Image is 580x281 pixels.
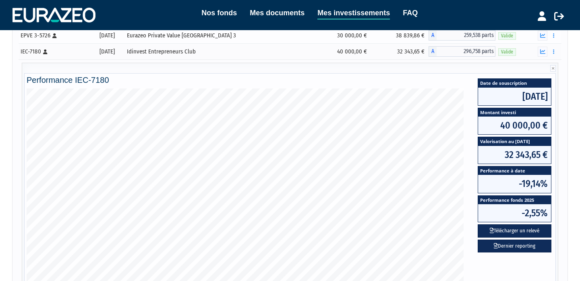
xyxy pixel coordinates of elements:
[403,7,418,18] a: FAQ
[478,117,551,134] span: 40 000,00 €
[478,88,551,105] span: [DATE]
[52,33,57,38] i: [Français] Personne physique
[27,76,553,84] h4: Performance IEC-7180
[498,32,516,40] span: Valide
[311,27,371,43] td: 30 000,00 €
[311,43,371,59] td: 40 000,00 €
[21,47,87,56] div: IEC-7180
[317,7,390,20] a: Mes investissements
[429,46,495,57] div: A - Idinvest Entrepreneurs Club
[478,240,551,253] a: Dernier reporting
[478,108,551,117] span: Montant investi
[127,31,308,40] div: Eurazeo Private Value [GEOGRAPHIC_DATA] 3
[429,30,437,41] span: A
[93,31,122,40] div: [DATE]
[478,175,551,193] span: -19,14%
[437,30,495,41] span: 259,538 parts
[498,48,516,56] span: Valide
[43,49,48,54] i: [Français] Personne physique
[478,196,551,204] span: Performance fonds 2025
[429,30,495,41] div: A - Eurazeo Private Value Europe 3
[478,79,551,87] span: Date de souscription
[478,204,551,222] span: -2,55%
[127,47,308,56] div: Idinvest Entrepreneurs Club
[478,166,551,175] span: Performance à date
[478,146,551,164] span: 32 343,65 €
[478,137,551,146] span: Valorisation au [DATE]
[93,47,122,56] div: [DATE]
[429,46,437,57] span: A
[371,27,429,43] td: 38 839,86 €
[21,31,87,40] div: EPVE 3-5726
[250,7,304,18] a: Mes documents
[12,8,95,22] img: 1732889491-logotype_eurazeo_blanc_rvb.png
[201,7,237,18] a: Nos fonds
[437,46,495,57] span: 296,758 parts
[478,224,551,238] button: Télécharger un relevé
[371,43,429,59] td: 32 343,65 €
